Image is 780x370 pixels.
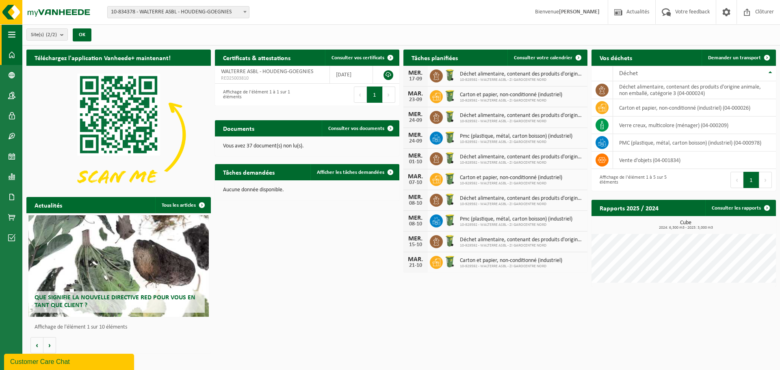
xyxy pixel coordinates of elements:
td: déchet alimentaire, contenant des produits d'origine animale, non emballé, catégorie 3 (04-000024) [613,81,776,99]
img: WB-0240-HPE-GN-50 [443,172,457,186]
td: carton et papier, non-conditionné (industriel) (04-000026) [613,99,776,117]
span: WALTERRE ASBL - HOUDENG-GOEGNIES [221,69,313,75]
div: MER. [407,215,424,221]
span: Consulter vos certificats [331,55,384,61]
p: Vous avez 37 document(s) non lu(s). [223,143,391,149]
span: Déchet alimentaire, contenant des produits d'origine animale, non emballé, catég... [460,154,584,160]
div: 23-09 [407,97,424,103]
h3: Cube [596,220,776,230]
a: Consulter votre calendrier [507,50,587,66]
h2: Tâches demandées [215,164,283,180]
td: verre creux, multicolore (ménager) (04-000209) [613,117,776,134]
div: MER. [407,236,424,242]
td: vente d'objets (04-001834) [613,151,776,169]
div: 21-10 [407,263,424,268]
span: RED25003810 [221,75,323,82]
span: 10-929592 - WALTERRE ASBL - ZI GAROCENTRE NORD [460,78,584,82]
span: Déchet [619,70,638,77]
span: 10-929592 - WALTERRE ASBL - ZI GAROCENTRE NORD [460,160,584,165]
span: 10-929592 - WALTERRE ASBL - ZI GAROCENTRE NORD [460,264,562,269]
span: Site(s) [31,29,57,41]
a: Que signifie la nouvelle directive RED pour vous en tant que client ? [28,215,209,317]
img: WB-0240-HPE-GN-50 [443,89,457,103]
div: 15-10 [407,242,424,248]
a: Consulter vos documents [322,120,399,136]
div: MAR. [407,91,424,97]
span: 10-834378 - WALTERRE ASBL - HOUDENG-GOEGNIES [108,6,249,18]
button: 1 [743,172,759,188]
img: WB-0140-HPE-GN-50 [443,151,457,165]
span: Déchet alimentaire, contenant des produits d'origine animale, non emballé, catég... [460,71,584,78]
span: 10-929592 - WALTERRE ASBL - ZI GAROCENTRE NORD [460,98,562,103]
span: Consulter votre calendrier [514,55,572,61]
div: 24-09 [407,118,424,123]
div: MAR. [407,173,424,180]
button: Site(s)(2/2) [26,28,68,41]
img: WB-0140-HPE-GN-50 [443,68,457,82]
span: Déchet alimentaire, contenant des produits d'origine animale, non emballé, catég... [460,113,584,119]
h2: Rapports 2025 / 2024 [591,200,667,216]
button: Volgende [43,337,56,353]
div: MER. [407,194,424,201]
span: 10-929592 - WALTERRE ASBL - ZI GAROCENTRE NORD [460,140,572,145]
p: Aucune donnée disponible. [223,187,391,193]
button: Previous [354,87,367,103]
span: 2024: 6,300 m3 - 2025: 3,000 m3 [596,226,776,230]
h2: Documents [215,120,262,136]
div: Affichage de l'élément 1 à 5 sur 5 éléments [596,171,680,189]
p: Affichage de l'élément 1 sur 10 éléments [35,325,207,330]
h2: Tâches planifiées [403,50,466,65]
div: MAR. [407,256,424,263]
span: 10-929592 - WALTERRE ASBL - ZI GAROCENTRE NORD [460,181,562,186]
img: WB-0240-HPE-GN-50 [443,130,457,144]
span: Carton et papier, non-conditionné (industriel) [460,92,562,98]
h2: Vos déchets [591,50,640,65]
button: Vorige [30,337,43,353]
span: Carton et papier, non-conditionné (industriel) [460,175,562,181]
span: Déchet alimentaire, contenant des produits d'origine animale, non emballé, catég... [460,237,584,243]
button: Next [383,87,395,103]
div: Affichage de l'élément 1 à 1 sur 1 éléments [219,86,303,104]
img: Download de VHEPlus App [26,66,211,204]
td: [DATE] [330,66,373,84]
span: Consulter vos documents [328,126,384,131]
img: WB-0140-HPE-GN-50 [443,110,457,123]
div: MER. [407,70,424,76]
span: Déchet alimentaire, contenant des produits d'origine animale, non emballé, catég... [460,195,584,202]
button: Next [759,172,772,188]
div: MER. [407,132,424,138]
span: Pmc (plastique, métal, carton boisson) (industriel) [460,133,572,140]
a: Consulter vos certificats [325,50,399,66]
button: 1 [367,87,383,103]
span: Carton et papier, non-conditionné (industriel) [460,257,562,264]
count: (2/2) [46,32,57,37]
button: Previous [730,172,743,188]
span: Demander un transport [708,55,761,61]
span: 10-929592 - WALTERRE ASBL - ZI GAROCENTRE NORD [460,223,572,227]
img: WB-0240-HPE-GN-50 [443,255,457,268]
iframe: chat widget [4,352,136,370]
img: WB-0240-HPE-GN-50 [443,213,457,227]
img: WB-0140-HPE-GN-50 [443,193,457,206]
a: Afficher les tâches demandées [310,164,399,180]
button: OK [73,28,91,41]
span: 10-834378 - WALTERRE ASBL - HOUDENG-GOEGNIES [107,6,249,18]
strong: [PERSON_NAME] [559,9,600,15]
td: PMC (plastique, métal, carton boisson) (industriel) (04-000978) [613,134,776,151]
span: Afficher les tâches demandées [317,170,384,175]
h2: Certificats & attestations [215,50,299,65]
div: 17-09 [407,76,424,82]
span: 10-929592 - WALTERRE ASBL - ZI GAROCENTRE NORD [460,119,584,124]
h2: Téléchargez l'application Vanheede+ maintenant! [26,50,179,65]
span: Pmc (plastique, métal, carton boisson) (industriel) [460,216,572,223]
div: 08-10 [407,221,424,227]
div: MER. [407,153,424,159]
div: 07-10 [407,180,424,186]
a: Consulter les rapports [705,200,775,216]
div: 08-10 [407,201,424,206]
img: WB-0140-HPE-GN-50 [443,234,457,248]
h2: Actualités [26,197,70,213]
span: Que signifie la nouvelle directive RED pour vous en tant que client ? [35,294,195,309]
div: 24-09 [407,138,424,144]
a: Demander un transport [702,50,775,66]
